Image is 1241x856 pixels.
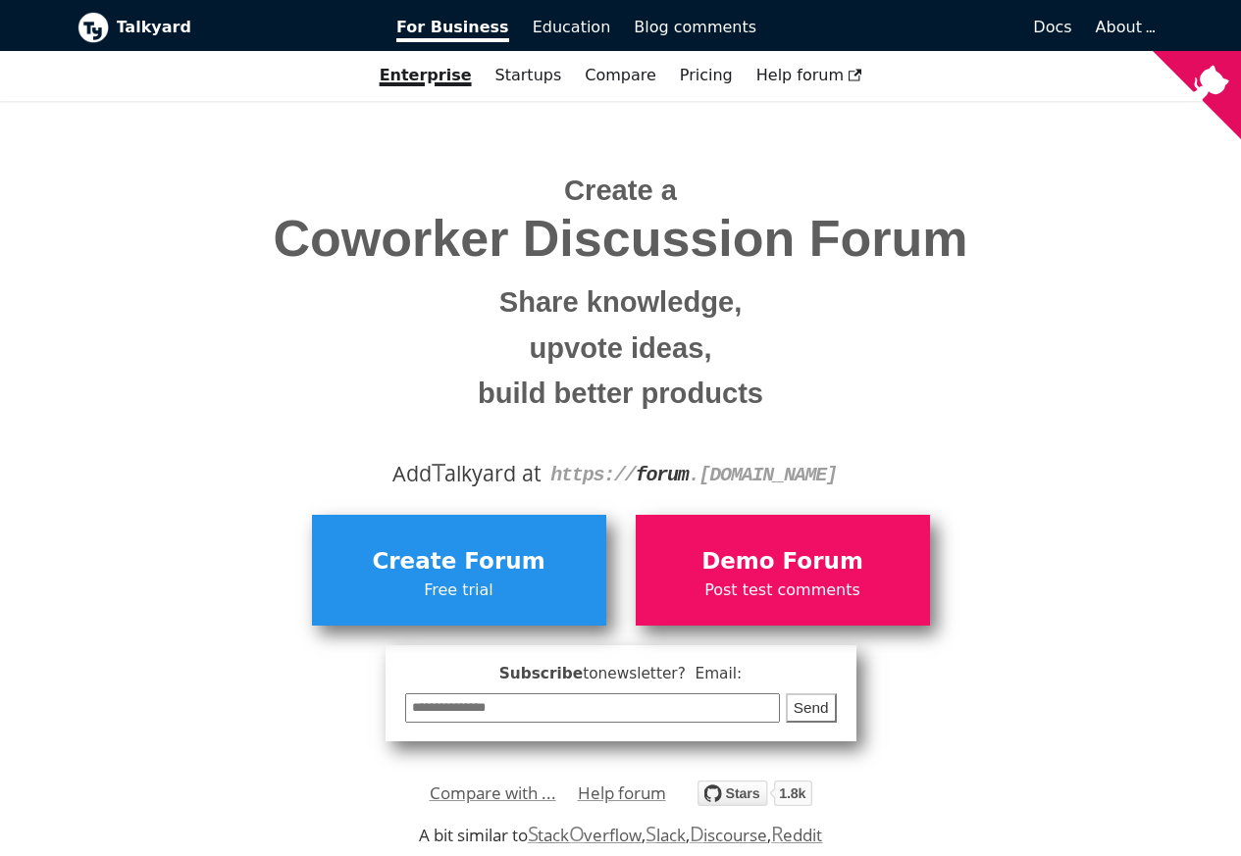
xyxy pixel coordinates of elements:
span: Create Forum [322,543,596,580]
span: Post test comments [646,578,920,603]
a: Compare with ... [430,779,556,808]
strong: forum [636,464,689,486]
span: D [690,820,704,847]
a: About [1096,18,1153,36]
span: Demo Forum [646,543,920,580]
span: to newsletter ? Email: [583,665,742,682]
a: Compare [585,66,656,84]
a: Demo ForumPost test comments [636,515,930,625]
a: Discourse [690,824,767,846]
div: Add alkyard at [92,457,1150,490]
span: Subscribe [405,662,837,686]
span: Help forum [756,66,862,84]
span: Create a [564,175,677,206]
a: Pricing [668,59,745,92]
small: upvote ideas, [92,326,1150,372]
b: Talkyard [117,15,370,40]
span: O [569,820,585,847]
code: https:// . [DOMAIN_NAME] [550,464,837,486]
span: For Business [396,18,509,42]
span: Education [533,18,611,36]
a: Education [521,11,623,44]
span: S [646,820,656,847]
a: StackOverflow [528,824,643,846]
small: build better products [92,371,1150,417]
span: Free trial [322,578,596,603]
span: S [528,820,539,847]
button: Send [786,693,837,724]
span: R [771,820,784,847]
span: Docs [1033,18,1071,36]
a: Blog comments [622,11,768,44]
span: Coworker Discussion Forum [92,211,1150,267]
a: Star debiki/talkyard on GitHub [698,783,812,812]
a: Help forum [745,59,874,92]
small: Share knowledge, [92,279,1150,326]
a: Enterprise [368,59,484,92]
img: talkyard.svg [698,780,812,806]
a: Startups [484,59,574,92]
a: Create ForumFree trial [312,515,606,625]
a: Talkyard logoTalkyard [78,12,370,43]
img: Talkyard logo [78,12,109,43]
span: T [432,454,445,489]
a: Help forum [578,779,666,808]
span: Blog comments [634,18,756,36]
a: For Business [385,11,521,44]
a: Reddit [771,824,822,846]
a: Slack [646,824,685,846]
a: Docs [768,11,1084,44]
